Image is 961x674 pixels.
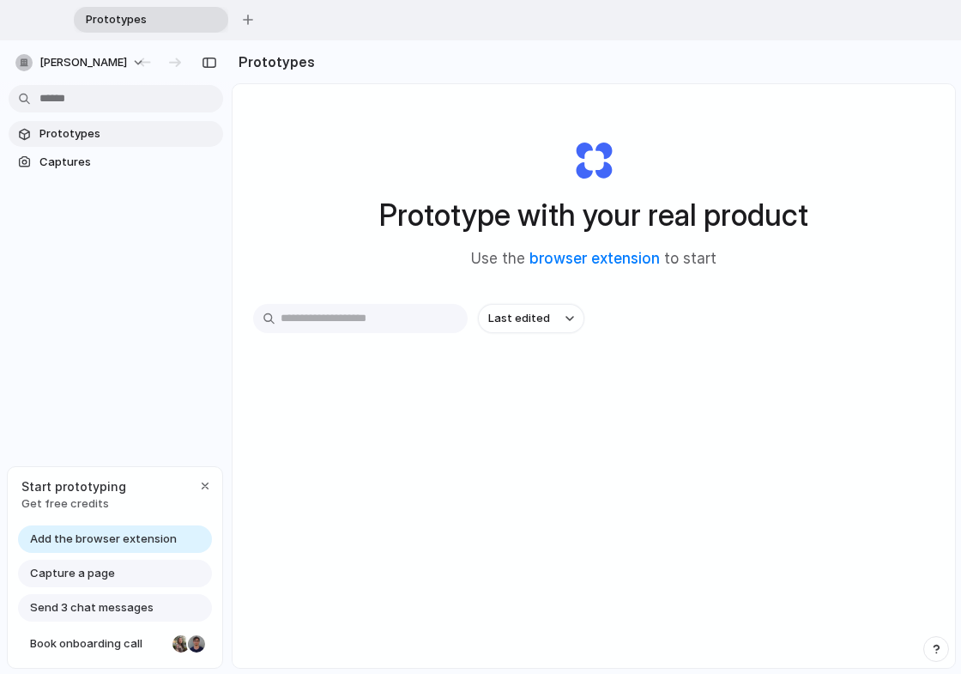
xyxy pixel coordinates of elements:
[18,630,212,658] a: Book onboarding call
[18,525,212,553] a: Add the browser extension
[21,495,126,513] span: Get free credits
[186,634,207,654] div: Christian Iacullo
[171,634,191,654] div: Nicole Kubica
[39,125,216,143] span: Prototypes
[74,7,228,33] div: Prototypes
[232,52,315,72] h2: Prototypes
[79,11,201,28] span: Prototypes
[478,304,584,333] button: Last edited
[21,477,126,495] span: Start prototyping
[9,149,223,175] a: Captures
[30,565,115,582] span: Capture a page
[30,599,154,616] span: Send 3 chat messages
[30,635,166,653] span: Book onboarding call
[39,154,216,171] span: Captures
[9,49,154,76] button: [PERSON_NAME]
[9,121,223,147] a: Prototypes
[379,192,808,238] h1: Prototype with your real product
[488,310,550,327] span: Last edited
[39,54,127,71] span: [PERSON_NAME]
[471,248,716,270] span: Use the to start
[529,250,660,267] a: browser extension
[30,531,177,548] span: Add the browser extension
